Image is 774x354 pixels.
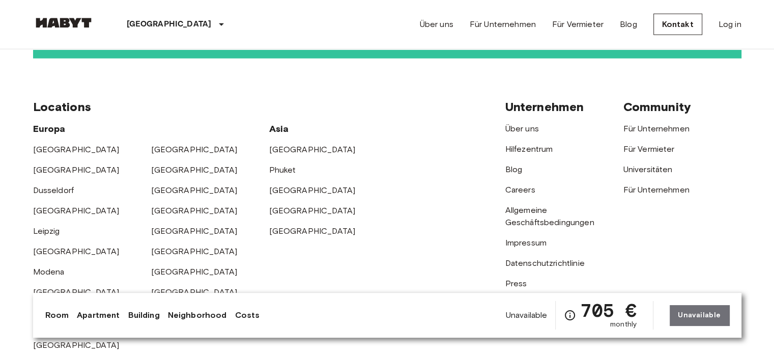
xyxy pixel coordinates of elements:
a: Modena [33,267,65,277]
a: Log in [719,18,741,31]
span: Community [623,99,691,114]
img: Habyt [33,18,94,28]
a: [GEOGRAPHIC_DATA] [151,165,238,175]
a: [GEOGRAPHIC_DATA] [33,165,120,175]
svg: Check cost overview for full price breakdown. Please note that discounts apply to new joiners onl... [564,309,576,321]
a: [GEOGRAPHIC_DATA] [269,206,356,215]
a: Room [45,309,69,321]
a: Über uns [420,18,453,31]
a: [GEOGRAPHIC_DATA] [151,226,238,236]
a: Impressum [505,238,547,248]
a: Careers [505,185,535,195]
a: Press [505,279,527,288]
a: [GEOGRAPHIC_DATA] [151,287,238,297]
a: Für Unternehmen [623,124,690,133]
a: Kontakt [653,14,702,35]
a: [GEOGRAPHIC_DATA] [151,267,238,277]
a: [GEOGRAPHIC_DATA] [269,226,356,236]
a: Dusseldorf [33,185,74,195]
a: [GEOGRAPHIC_DATA] [33,145,120,154]
span: Europa [33,123,66,134]
a: Über uns [505,124,539,133]
a: Blog [620,18,637,31]
a: Costs [235,309,260,321]
span: Asia [269,123,289,134]
span: Unavailable [506,310,548,321]
a: [GEOGRAPHIC_DATA] [33,206,120,215]
a: Für Vermieter [552,18,604,31]
a: [GEOGRAPHIC_DATA] [151,145,238,154]
a: [GEOGRAPHIC_DATA] [151,247,238,256]
span: monthly [610,319,637,330]
a: Phuket [269,165,296,175]
a: Universitäten [623,165,673,174]
a: [GEOGRAPHIC_DATA] [33,247,120,256]
a: Building [128,309,159,321]
a: Für Unternehmen [623,185,690,195]
span: Unternehmen [505,99,584,114]
a: [GEOGRAPHIC_DATA] [151,185,238,195]
p: [GEOGRAPHIC_DATA] [127,18,212,31]
a: [GEOGRAPHIC_DATA] [33,340,120,350]
a: [GEOGRAPHIC_DATA] [269,145,356,154]
a: Datenschutzrichtlinie [505,258,585,268]
a: Für Unternehmen [470,18,536,31]
a: Allgemeine Geschäftsbedingungen [505,205,594,227]
a: Blog [505,165,523,174]
a: Leipzig [33,226,60,236]
span: Locations [33,99,91,114]
a: [GEOGRAPHIC_DATA] [151,206,238,215]
a: Apartment [77,309,120,321]
a: Hilfezentrum [505,144,553,154]
a: [GEOGRAPHIC_DATA] [269,185,356,195]
span: 705 € [580,301,637,319]
a: Für Vermieter [623,144,675,154]
a: [GEOGRAPHIC_DATA] [33,287,120,297]
a: Neighborhood [168,309,227,321]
